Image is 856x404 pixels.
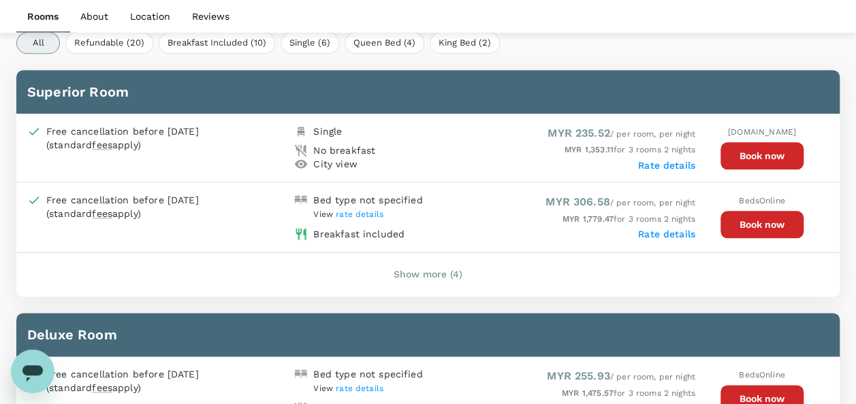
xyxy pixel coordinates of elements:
[313,367,422,381] div: Bed type not specified
[720,142,804,169] button: Book now
[313,193,422,207] div: Bed type not specified
[545,195,610,208] span: MYR 306.58
[728,127,796,137] span: [DOMAIN_NAME]
[638,229,695,239] label: Rate details
[46,367,294,394] div: Free cancellation before [DATE] (standard apply)
[294,367,308,381] img: double-bed-icon
[11,350,54,393] iframe: Button to launch messaging window
[46,124,294,152] div: Free cancellation before [DATE] (standard apply)
[548,129,695,139] span: / per room, per night
[345,32,424,54] button: Queen Bed (4)
[336,384,383,393] span: rate details
[562,214,695,224] span: for 3 rooms 2 nights
[547,369,610,382] span: MYR 255.93
[545,198,695,207] span: / per room, per night
[92,208,112,219] span: fees
[565,145,614,154] span: MYR 1,353.11
[27,10,59,23] p: Rooms
[281,32,339,54] button: Single (6)
[16,32,60,54] button: All
[313,144,375,157] div: No breakfast
[430,32,500,54] button: King Bed (2)
[336,209,383,219] span: rate details
[294,193,308,207] img: double-bed-icon
[27,81,829,103] h6: Superior Room
[92,382,112,393] span: fees
[130,10,170,23] p: Location
[313,209,383,219] span: View
[46,193,294,220] div: Free cancellation before [DATE] (standard apply)
[720,211,804,238] button: Book now
[313,157,357,171] div: City view
[27,324,829,346] h6: Deluxe Room
[80,10,108,23] p: About
[313,384,383,393] span: View
[548,127,610,139] span: MYR 235.52
[547,372,695,382] span: / per room, per night
[313,124,342,138] div: Single
[739,196,785,205] span: BedsOnline
[562,214,614,224] span: MYR 1,779.47
[565,145,695,154] span: for 3 rooms 2 nights
[739,370,785,380] span: BedsOnline
[313,227,405,241] div: Breakfast included
[562,388,695,398] span: for 3 rooms 2 nights
[159,32,275,54] button: Breakfast Included (10)
[192,10,229,23] p: Reviews
[92,139,112,150] span: fees
[375,258,481,291] button: Show more (4)
[638,160,695,171] label: Rate details
[65,32,153,54] button: Refundable (20)
[294,124,308,138] img: single-bed-icon
[562,388,614,398] span: MYR 1,475.57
